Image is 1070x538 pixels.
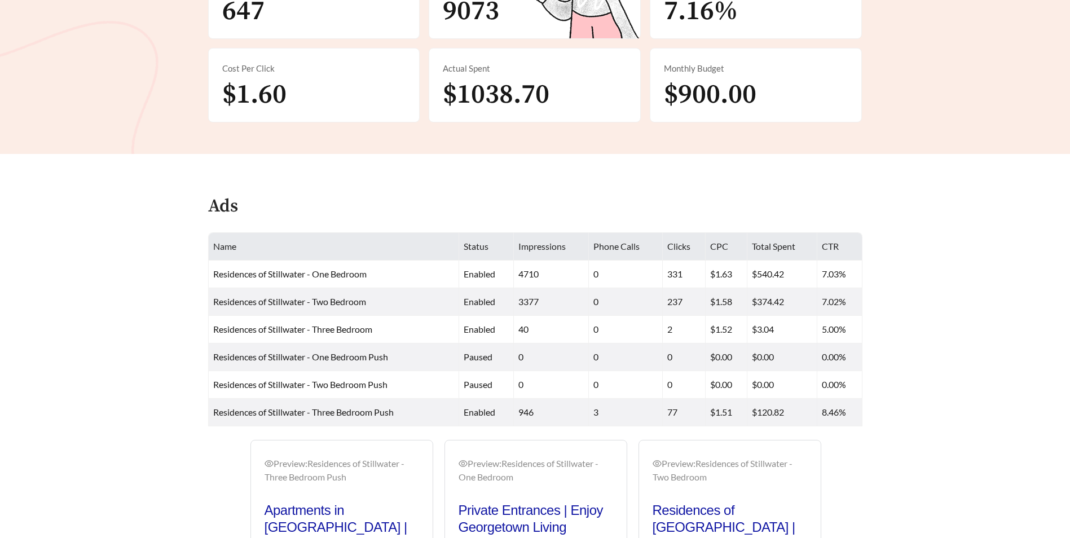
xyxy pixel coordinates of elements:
td: 3 [589,399,663,426]
span: paused [464,351,492,362]
span: Residences of Stillwater - Three Bedroom [213,324,372,334]
td: 77 [663,399,706,426]
td: 0 [663,371,706,399]
td: 0.00% [817,371,862,399]
th: Status [459,233,513,261]
td: $3.04 [747,316,817,343]
td: $0.00 [747,371,817,399]
th: Total Spent [747,233,817,261]
td: 0 [663,343,706,371]
div: Preview: Residences of Stillwater - Three Bedroom Push [265,457,419,484]
span: eye [265,459,274,468]
td: 237 [663,288,706,316]
span: Residences of Stillwater - Three Bedroom Push [213,407,394,417]
td: $120.82 [747,399,817,426]
td: $0.00 [706,371,747,399]
td: 0 [514,371,589,399]
td: 40 [514,316,589,343]
td: $1.58 [706,288,747,316]
h4: Ads [208,197,238,217]
span: CTR [822,241,839,252]
td: 7.03% [817,261,862,288]
span: CPC [710,241,728,252]
td: 0 [589,261,663,288]
div: Actual Spent [443,62,627,75]
td: 0 [589,371,663,399]
div: Cost Per Click [222,62,406,75]
td: 3377 [514,288,589,316]
span: $900.00 [664,78,756,112]
td: $1.63 [706,261,747,288]
span: Residences of Stillwater - Two Bedroom Push [213,379,388,390]
th: Clicks [663,233,706,261]
td: 5.00% [817,316,862,343]
div: Preview: Residences of Stillwater - One Bedroom [459,457,613,484]
th: Phone Calls [589,233,663,261]
td: $1.52 [706,316,747,343]
span: enabled [464,324,495,334]
span: paused [464,379,492,390]
td: 0 [589,343,663,371]
span: $1.60 [222,78,287,112]
span: Residences of Stillwater - One Bedroom Push [213,351,388,362]
div: Monthly Budget [664,62,848,75]
td: 331 [663,261,706,288]
span: Residences of Stillwater - Two Bedroom [213,296,366,307]
div: Preview: Residences of Stillwater - Two Bedroom [653,457,807,484]
span: $1038.70 [443,78,549,112]
td: 2 [663,316,706,343]
span: enabled [464,268,495,279]
th: Impressions [514,233,589,261]
td: 8.46% [817,399,862,426]
td: $0.00 [747,343,817,371]
td: 946 [514,399,589,426]
td: $0.00 [706,343,747,371]
td: 0.00% [817,343,862,371]
td: 0 [589,288,663,316]
h2: Private Entrances | Enjoy Georgetown Living [459,502,613,536]
td: 4710 [514,261,589,288]
span: enabled [464,296,495,307]
td: 0 [589,316,663,343]
th: Name [209,233,460,261]
td: $374.42 [747,288,817,316]
td: $540.42 [747,261,817,288]
span: eye [459,459,468,468]
span: Residences of Stillwater - One Bedroom [213,268,367,279]
span: enabled [464,407,495,417]
span: eye [653,459,662,468]
td: 7.02% [817,288,862,316]
td: $1.51 [706,399,747,426]
td: 0 [514,343,589,371]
